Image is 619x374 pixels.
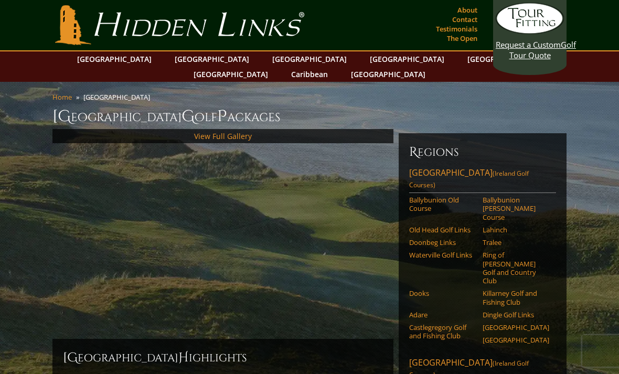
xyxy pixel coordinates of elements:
a: Request a CustomGolf Tour Quote [496,3,564,60]
a: [GEOGRAPHIC_DATA] [169,51,254,67]
a: The Open [444,31,480,46]
span: P [217,106,227,127]
span: G [182,106,195,127]
a: View Full Gallery [194,131,252,141]
li: [GEOGRAPHIC_DATA] [83,92,154,102]
a: Castlegregory Golf and Fishing Club [409,323,476,340]
a: Adare [409,311,476,319]
a: Lahinch [483,226,549,234]
a: Waterville Golf Links [409,251,476,259]
a: [GEOGRAPHIC_DATA] [188,67,273,82]
h1: [GEOGRAPHIC_DATA] olf ackages [52,106,567,127]
h2: [GEOGRAPHIC_DATA] ighlights [63,349,383,366]
h6: Regions [409,144,556,161]
span: H [178,349,189,366]
a: [GEOGRAPHIC_DATA] [483,336,549,344]
a: Ring of [PERSON_NAME] Golf and Country Club [483,251,549,285]
a: Ballybunion Old Course [409,196,476,213]
a: Testimonials [433,22,480,36]
a: Contact [450,12,480,27]
a: [GEOGRAPHIC_DATA] [72,51,157,67]
a: Caribbean [286,67,333,82]
a: About [455,3,480,17]
span: Request a Custom [496,39,561,50]
a: Dingle Golf Links [483,311,549,319]
a: Killarney Golf and Fishing Club [483,289,549,306]
a: Dooks [409,289,476,297]
a: Doonbeg Links [409,238,476,247]
a: [GEOGRAPHIC_DATA](Ireland Golf Courses) [409,167,556,193]
a: [GEOGRAPHIC_DATA] [346,67,431,82]
a: Tralee [483,238,549,247]
a: [GEOGRAPHIC_DATA] [365,51,450,67]
a: Ballybunion [PERSON_NAME] Course [483,196,549,221]
a: [GEOGRAPHIC_DATA] [483,323,549,332]
a: Old Head Golf Links [409,226,476,234]
a: [GEOGRAPHIC_DATA] [462,51,547,67]
a: Home [52,92,72,102]
a: [GEOGRAPHIC_DATA] [267,51,352,67]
